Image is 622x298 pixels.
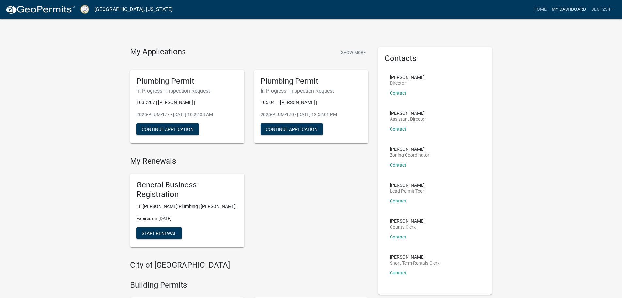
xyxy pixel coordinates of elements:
p: [PERSON_NAME] [390,111,426,115]
p: [PERSON_NAME] [390,75,425,79]
button: Show More [338,47,368,58]
wm-registration-list-section: My Renewals [130,156,368,252]
span: Start Renewal [142,230,177,236]
button: Continue Application [261,123,323,135]
p: Director [390,81,425,85]
h4: City of [GEOGRAPHIC_DATA] [130,260,368,270]
a: jlg1234 [589,3,617,16]
p: 103D207 | [PERSON_NAME] | [136,99,238,106]
p: 2025-PLUM-170 - [DATE] 12:52:01 PM [261,111,362,118]
h4: My Renewals [130,156,368,166]
p: Zoning Coordinator [390,153,429,157]
a: Contact [390,162,406,167]
p: [PERSON_NAME] [390,219,425,223]
h4: Building Permits [130,280,368,290]
p: LL [PERSON_NAME] Plumbing | [PERSON_NAME] [136,203,238,210]
h5: Plumbing Permit [136,77,238,86]
img: Putnam County, Georgia [80,5,89,14]
a: Contact [390,90,406,96]
a: Contact [390,270,406,275]
a: My Dashboard [549,3,589,16]
p: Lead Permit Tech [390,189,425,193]
h5: General Business Registration [136,180,238,199]
p: [PERSON_NAME] [390,255,439,259]
a: [GEOGRAPHIC_DATA], [US_STATE] [94,4,173,15]
button: Continue Application [136,123,199,135]
p: Expires on [DATE] [136,215,238,222]
h6: In Progress - Inspection Request [136,88,238,94]
p: 2025-PLUM-177 - [DATE] 10:22:03 AM [136,111,238,118]
h5: Contacts [385,54,486,63]
button: Start Renewal [136,227,182,239]
h5: Plumbing Permit [261,77,362,86]
p: Assistant Director [390,117,426,121]
p: [PERSON_NAME] [390,147,429,151]
a: Contact [390,198,406,203]
p: County Clerk [390,225,425,229]
a: Home [531,3,549,16]
p: Short Term Rentals Clerk [390,261,439,265]
p: [PERSON_NAME] [390,183,425,187]
h6: In Progress - Inspection Request [261,88,362,94]
p: 105 041 | [PERSON_NAME] | [261,99,362,106]
a: Contact [390,234,406,239]
a: Contact [390,126,406,131]
h4: My Applications [130,47,186,57]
